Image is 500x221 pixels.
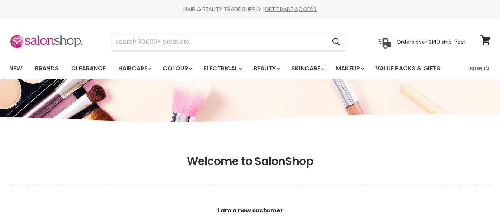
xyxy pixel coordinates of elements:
a: Haircare [113,61,156,76]
a: Value Packs & Gifts [370,61,446,76]
a: Makeup [330,61,368,76]
a: Sign In [465,61,493,76]
a: Colour [157,61,196,76]
h1: Welcome to SalonShop [9,155,491,168]
p: Orders over $149 ship free! [397,38,466,45]
a: New [4,61,28,76]
a: Brands [29,61,64,76]
form: Product [112,33,346,51]
a: GET TRADE ACCESS [265,5,317,13]
a: Beauty [248,61,284,76]
a: Electrical [198,61,246,76]
a: Clearance [66,61,111,76]
ul: Main menu [4,58,456,79]
a: Skincare [286,61,329,76]
b: I am a new customer [218,206,283,215]
button: Search [326,33,346,50]
input: Search [112,33,326,50]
